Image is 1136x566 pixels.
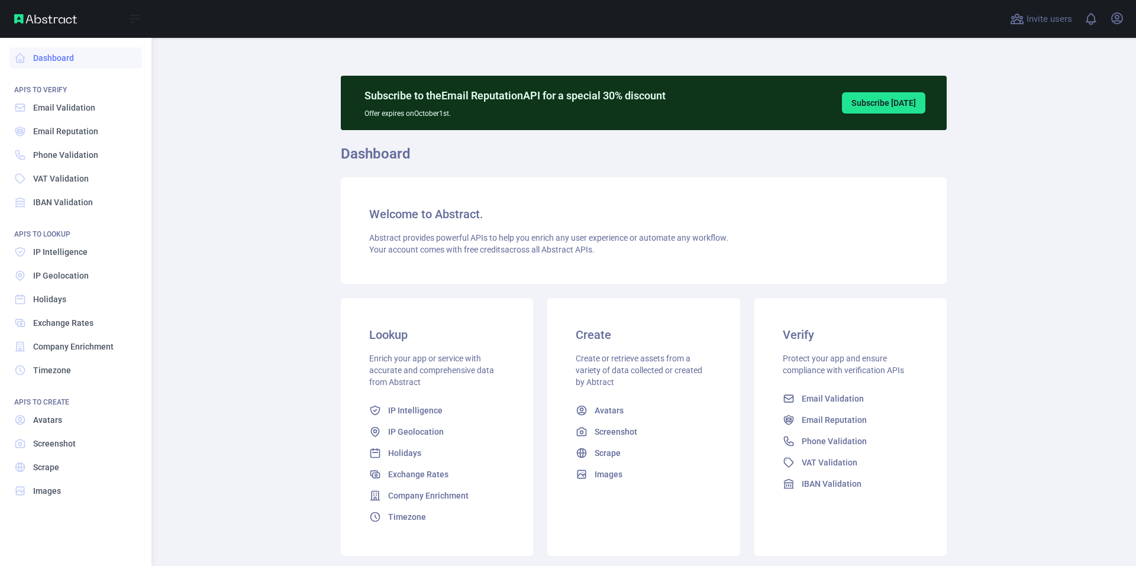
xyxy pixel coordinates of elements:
[571,421,716,442] a: Screenshot
[842,92,925,114] button: Subscribe [DATE]
[778,452,923,473] a: VAT Validation
[369,354,494,387] span: Enrich your app or service with accurate and comprehensive data from Abstract
[9,97,142,118] a: Email Validation
[33,317,93,329] span: Exchange Rates
[364,506,509,528] a: Timezone
[9,433,142,454] a: Screenshot
[14,14,77,24] img: Abstract API
[369,326,505,343] h3: Lookup
[364,400,509,421] a: IP Intelligence
[802,457,857,468] span: VAT Validation
[388,405,443,416] span: IP Intelligence
[571,464,716,485] a: Images
[802,478,861,490] span: IBAN Validation
[364,442,509,464] a: Holidays
[1008,9,1074,28] button: Invite users
[464,245,505,254] span: free credits
[783,354,904,375] span: Protect your app and ensure compliance with verification APIs
[576,326,711,343] h3: Create
[595,468,622,480] span: Images
[33,196,93,208] span: IBAN Validation
[33,149,98,161] span: Phone Validation
[33,485,61,497] span: Images
[33,293,66,305] span: Holidays
[369,245,595,254] span: Your account comes with across all Abstract APIs.
[595,447,621,459] span: Scrape
[571,400,716,421] a: Avatars
[1027,12,1072,26] span: Invite users
[9,144,142,166] a: Phone Validation
[783,326,918,343] h3: Verify
[33,414,62,426] span: Avatars
[388,490,469,502] span: Company Enrichment
[595,426,637,438] span: Screenshot
[778,473,923,494] a: IBAN Validation
[33,173,89,185] span: VAT Validation
[9,457,142,478] a: Scrape
[364,485,509,506] a: Company Enrichment
[802,393,864,405] span: Email Validation
[388,468,448,480] span: Exchange Rates
[9,360,142,381] a: Timezone
[33,270,89,282] span: IP Geolocation
[33,438,76,449] span: Screenshot
[364,88,666,104] p: Subscribe to the Email Reputation API for a special 30 % discount
[595,405,624,416] span: Avatars
[9,168,142,189] a: VAT Validation
[778,431,923,452] a: Phone Validation
[33,341,114,352] span: Company Enrichment
[9,336,142,357] a: Company Enrichment
[9,383,142,407] div: API'S TO CREATE
[364,464,509,485] a: Exchange Rates
[9,241,142,263] a: IP Intelligence
[33,364,71,376] span: Timezone
[341,144,947,173] h1: Dashboard
[571,442,716,464] a: Scrape
[364,104,666,118] p: Offer expires on October 1st.
[33,102,95,114] span: Email Validation
[9,47,142,69] a: Dashboard
[576,354,702,387] span: Create or retrieve assets from a variety of data collected or created by Abtract
[802,435,867,447] span: Phone Validation
[364,421,509,442] a: IP Geolocation
[33,125,98,137] span: Email Reputation
[33,246,88,258] span: IP Intelligence
[9,71,142,95] div: API'S TO VERIFY
[778,388,923,409] a: Email Validation
[9,215,142,239] div: API'S TO LOOKUP
[9,121,142,142] a: Email Reputation
[778,409,923,431] a: Email Reputation
[802,414,867,426] span: Email Reputation
[369,233,728,242] span: Abstract provides powerful APIs to help you enrich any user experience or automate any workflow.
[388,447,421,459] span: Holidays
[33,461,59,473] span: Scrape
[9,265,142,286] a: IP Geolocation
[388,426,444,438] span: IP Geolocation
[388,511,426,523] span: Timezone
[9,312,142,334] a: Exchange Rates
[9,480,142,502] a: Images
[9,192,142,213] a: IBAN Validation
[9,409,142,431] a: Avatars
[369,206,918,222] h3: Welcome to Abstract.
[9,289,142,310] a: Holidays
